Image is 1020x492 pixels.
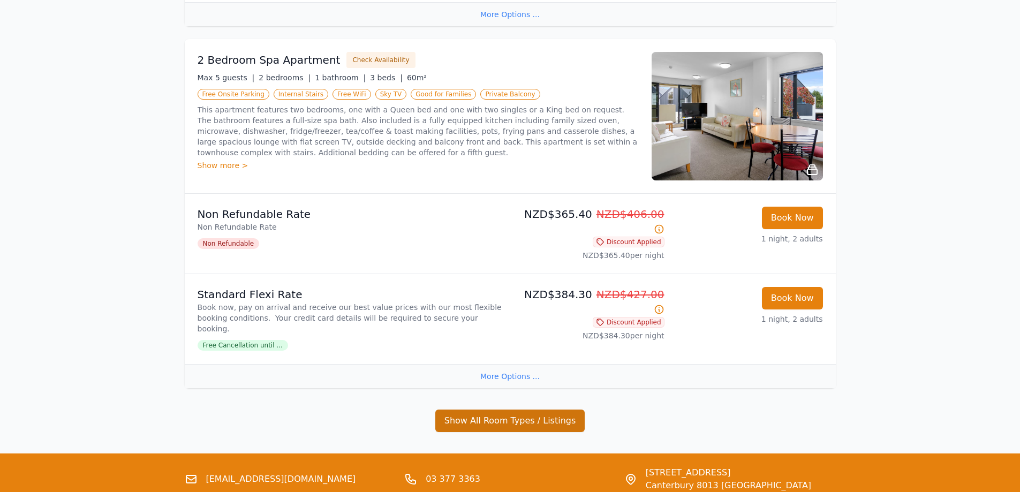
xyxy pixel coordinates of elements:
[185,2,836,26] div: More Options ...
[673,233,823,244] p: 1 night, 2 adults
[426,473,480,486] a: 03 377 3363
[333,89,371,100] span: Free WiFi
[593,317,664,328] span: Discount Applied
[259,73,311,82] span: 2 bedrooms |
[198,238,260,249] span: Non Refundable
[315,73,366,82] span: 1 bathroom |
[762,207,823,229] button: Book Now
[198,73,255,82] span: Max 5 guests |
[198,52,341,67] h3: 2 Bedroom Spa Apartment
[346,52,415,68] button: Check Availability
[198,207,506,222] p: Non Refundable Rate
[198,340,288,351] span: Free Cancellation until ...
[198,302,506,334] p: Book now, pay on arrival and receive our best value prices with our most flexible booking conditi...
[596,208,664,221] span: NZD$406.00
[274,89,328,100] span: Internal Stairs
[411,89,476,100] span: Good for Families
[206,473,356,486] a: [EMAIL_ADDRESS][DOMAIN_NAME]
[198,287,506,302] p: Standard Flexi Rate
[646,466,811,479] span: [STREET_ADDRESS]
[198,160,639,171] div: Show more >
[515,287,664,317] p: NZD$384.30
[515,330,664,341] p: NZD$384.30 per night
[593,237,664,247] span: Discount Applied
[673,314,823,324] p: 1 night, 2 adults
[375,89,407,100] span: Sky TV
[515,250,664,261] p: NZD$365.40 per night
[515,207,664,237] p: NZD$365.40
[370,73,403,82] span: 3 beds |
[198,104,639,158] p: This apartment features two bedrooms, one with a Queen bed and one with two singles or a King bed...
[185,364,836,388] div: More Options ...
[407,73,427,82] span: 60m²
[435,410,585,432] button: Show All Room Types / Listings
[596,288,664,301] span: NZD$427.00
[646,479,811,492] span: Canterbury 8013 [GEOGRAPHIC_DATA]
[198,89,269,100] span: Free Onsite Parking
[762,287,823,309] button: Book Now
[198,222,506,232] p: Non Refundable Rate
[480,89,540,100] span: Private Balcony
